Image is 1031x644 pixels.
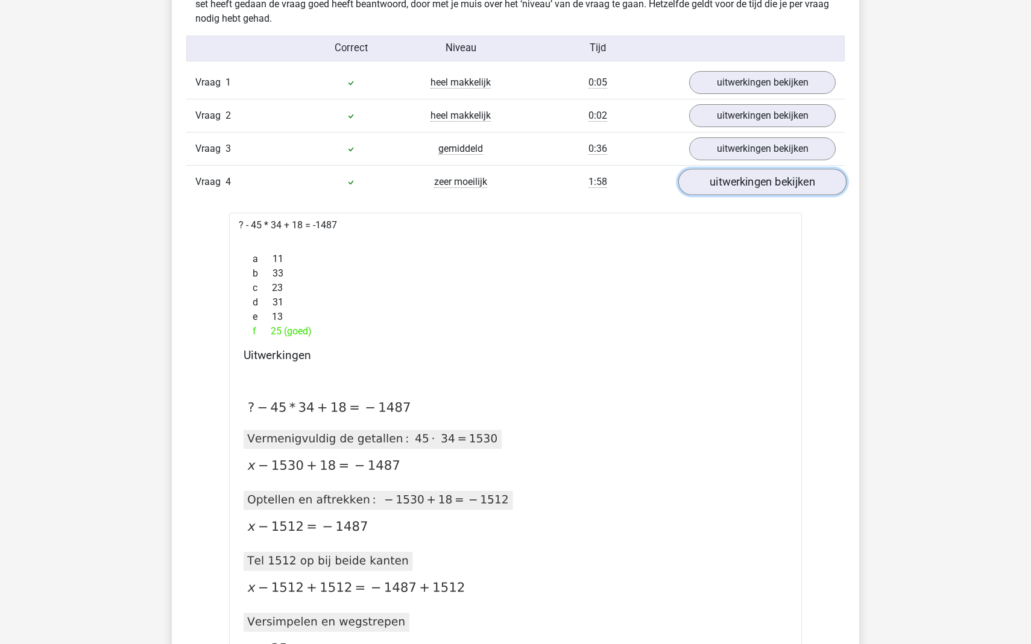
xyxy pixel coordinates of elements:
[225,110,231,121] span: 2
[588,176,607,188] span: 1:58
[434,176,487,188] span: zeer moeilijk
[225,143,231,154] span: 3
[225,77,231,88] span: 1
[244,324,787,339] div: 25 (goed)
[244,310,787,324] div: 13
[297,41,406,56] div: Correct
[244,252,787,266] div: 11
[430,77,491,89] span: heel makkelijk
[253,295,273,310] span: d
[689,104,836,127] a: uitwerkingen bekijken
[253,281,272,295] span: c
[195,175,225,189] span: Vraag
[588,143,607,155] span: 0:36
[253,252,273,266] span: a
[253,266,273,281] span: b
[244,348,787,362] h4: Uitwerkingen
[689,71,836,94] a: uitwerkingen bekijken
[588,110,607,122] span: 0:02
[195,75,225,90] span: Vraag
[689,137,836,160] a: uitwerkingen bekijken
[253,324,271,339] span: f
[244,266,787,281] div: 33
[438,143,483,155] span: gemiddeld
[430,110,491,122] span: heel makkelijk
[195,108,225,123] span: Vraag
[406,41,515,56] div: Niveau
[253,310,272,324] span: e
[225,176,231,187] span: 4
[588,77,607,89] span: 0:05
[244,281,787,295] div: 23
[515,41,680,56] div: Tijd
[678,169,847,195] a: uitwerkingen bekijken
[195,142,225,156] span: Vraag
[244,295,787,310] div: 31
